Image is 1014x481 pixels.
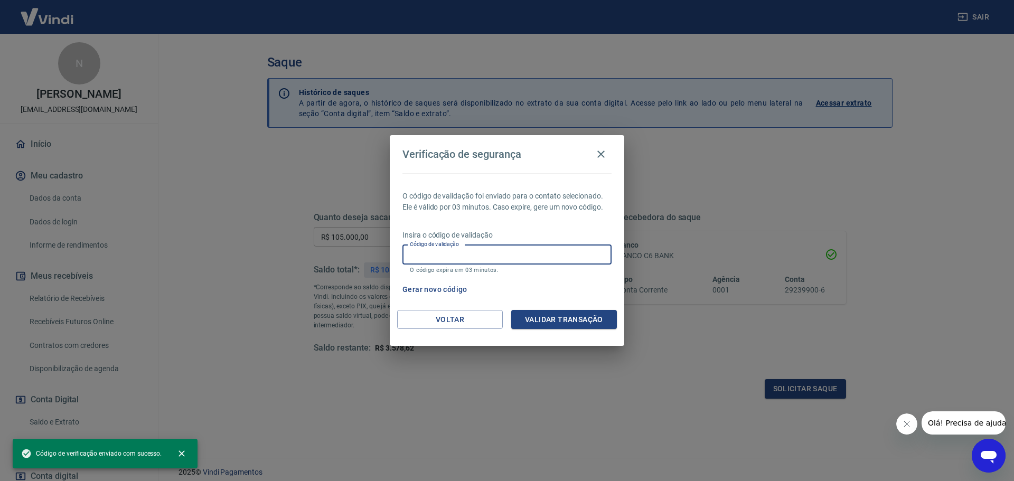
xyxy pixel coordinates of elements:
p: O código de validação foi enviado para o contato selecionado. Ele é válido por 03 minutos. Caso e... [402,191,612,213]
iframe: Botão para abrir a janela de mensagens [972,439,1006,473]
p: Insira o código de validação [402,230,612,241]
button: Voltar [397,310,503,329]
label: Código de validação [410,240,459,248]
button: close [170,442,193,465]
h4: Verificação de segurança [402,148,521,161]
button: Validar transação [511,310,617,329]
button: Gerar novo código [398,280,472,299]
iframe: Fechar mensagem [896,413,917,435]
span: Olá! Precisa de ajuda? [6,7,89,16]
span: Código de verificação enviado com sucesso. [21,448,162,459]
iframe: Mensagem da empresa [922,411,1006,435]
p: O código expira em 03 minutos. [410,267,604,273]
